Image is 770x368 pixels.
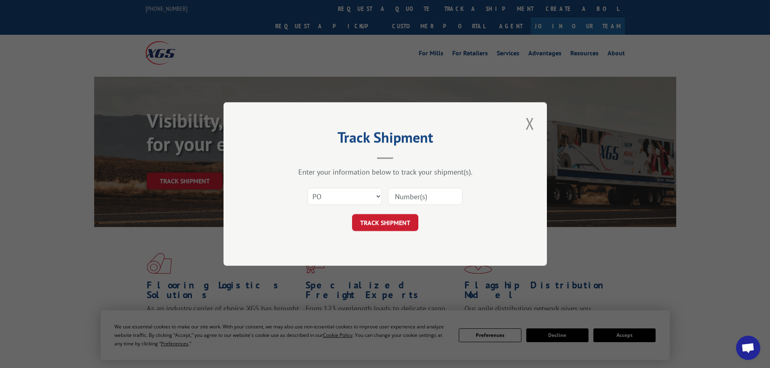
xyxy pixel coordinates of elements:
input: Number(s) [388,188,462,205]
div: Enter your information below to track your shipment(s). [264,167,506,177]
a: Open chat [736,336,760,360]
h2: Track Shipment [264,132,506,147]
button: TRACK SHIPMENT [352,214,418,231]
button: Close modal [523,112,537,135]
